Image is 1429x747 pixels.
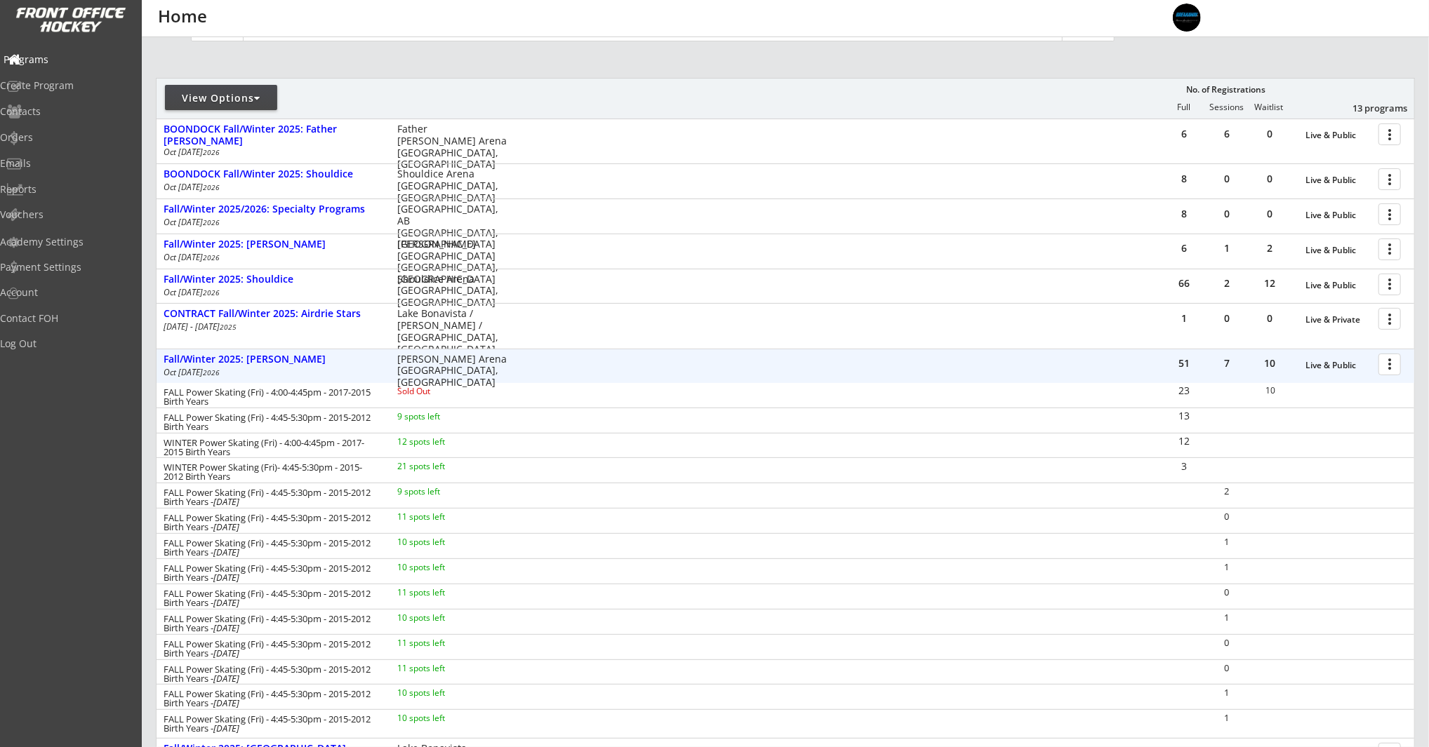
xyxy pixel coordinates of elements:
div: 9 spots left [397,412,488,421]
div: FALL Power Skating (Fri) - 4:45-5:30pm - 2015-2012 Birth Years - [164,589,378,607]
button: more_vert [1378,354,1401,375]
div: No. of Registrations [1183,85,1270,95]
div: Live & Public [1305,361,1371,370]
div: Sold Out [397,387,488,396]
div: 0 [1249,129,1291,139]
div: 21 spots left [397,462,488,471]
div: 0 [1206,512,1247,521]
div: 1 [1206,613,1247,622]
div: 9 spots left [397,487,488,496]
em: 2026 [203,182,220,192]
div: CONTRACT Fall/Winter 2025: Airdrie Stars [164,308,383,320]
em: 2025 [220,322,237,332]
div: FALL Power Skating (Fri) - 4:45-5:30pm - 2015-2012 Birth Years - [164,564,378,582]
div: FALL Power Skating (Fri) - 4:00-4:45pm - 2017-2015 Birth Years [164,388,378,406]
div: 6 [1163,243,1205,253]
div: FALL Power Skating (Fri) - 4:45-5:30pm - 2015-2012 Birth Years - [164,689,378,708]
div: 13 [1164,411,1205,421]
button: more_vert [1378,274,1401,295]
div: [DATE] - [DATE] [164,323,378,331]
div: 1 [1206,537,1247,546]
div: 10 [1249,358,1291,368]
div: 10 spots left [397,689,488,697]
button: more_vert [1378,123,1401,145]
div: 10 spots left [397,714,488,722]
div: Live & Public [1305,210,1371,220]
div: FALL Power Skating (Fri) - 4:45-5:30pm - 2015-2012 Birth Years - [164,640,378,658]
div: Shouldice Arena [GEOGRAPHIC_DATA], [GEOGRAPHIC_DATA] [397,168,507,203]
div: FALL Power Skating (Fri) - 4:45-5:30pm - 2015-2012 Birth Years [164,413,378,431]
div: FALL Power Skating (Fri) - 4:45-5:30pm - 2015-2012 Birth Years - [164,665,378,683]
div: 1 [1163,314,1205,323]
em: [DATE] [213,647,239,659]
div: 10 spots left [397,538,488,546]
div: 2 [1206,487,1247,496]
div: Shouldice Arena [GEOGRAPHIC_DATA], [GEOGRAPHIC_DATA] [397,274,507,309]
em: [DATE] [213,520,239,533]
button: more_vert [1378,238,1401,260]
div: 11 spots left [397,588,488,597]
div: WINTER Power Skating (Fri) - 4:00-4:45pm - 2017-2015 Birth Years [164,438,378,457]
div: 1 [1206,563,1247,572]
button: more_vert [1378,308,1401,330]
div: Oct [DATE] [164,183,378,191]
div: FALL Power Skating (Fri) - 4:45-5:30pm - 2015-2012 Birth Years - [164,614,378,633]
div: FALL Power Skating (Fri) - 4:45-5:30pm - 2015-2012 Birth Years - [164,539,378,557]
div: 0 [1206,314,1248,323]
em: [DATE] [213,495,239,508]
button: more_vert [1378,203,1401,225]
div: Live & Private [1305,315,1371,325]
div: 0 [1206,209,1248,219]
div: Live & Public [1305,245,1371,255]
div: Sessions [1206,102,1248,112]
div: 10 [1250,386,1291,395]
div: Live & Public [1305,130,1371,140]
div: Live & Public [1305,281,1371,290]
div: 2 [1206,278,1248,288]
div: 3 [1164,462,1205,471]
div: FALL Power Skating (Fri) - 4:45-5:30pm - 2015-2012 Birth Years - [164,513,378,532]
div: 1 [1206,243,1248,253]
div: Live & Public [1305,175,1371,185]
em: 2026 [203,147,220,157]
em: [DATE] [213,722,239,734]
div: 12 spots left [397,438,488,446]
em: [DATE] [213,696,239,709]
div: 0 [1249,174,1291,184]
div: 1 [1206,688,1247,697]
div: Oct [DATE] [164,218,378,227]
div: 7 [1206,358,1248,368]
div: FALL Power Skating (Fri) - 4:45-5:30pm - 2015-2012 Birth Years - [164,715,378,733]
div: 0 [1206,174,1248,184]
div: 1 [1206,713,1247,722]
div: 11 spots left [397,664,488,673]
div: 12 [1164,436,1205,446]
div: Father [PERSON_NAME] Arena [GEOGRAPHIC_DATA], [GEOGRAPHIC_DATA] [397,123,507,170]
div: [PERSON_NAME] Arena [GEOGRAPHIC_DATA], [GEOGRAPHIC_DATA] [397,354,507,389]
div: Lake Bonavista / [PERSON_NAME] / [GEOGRAPHIC_DATA], [GEOGRAPHIC_DATA] [397,308,507,355]
div: 0 [1206,588,1247,597]
em: 2026 [203,253,220,262]
div: 12 [1249,278,1291,288]
div: 66 [1163,278,1205,288]
div: Fall/Winter 2025: [PERSON_NAME] [164,238,383,250]
div: Full [1163,102,1205,112]
div: 10 spots left [397,563,488,572]
div: 23 [1164,386,1205,396]
div: Oct [DATE] [164,253,378,262]
em: [DATE] [213,621,239,634]
em: [DATE] [213,571,239,584]
em: [DATE] [213,546,239,558]
div: 0 [1206,664,1247,673]
div: 2 [1249,243,1291,253]
div: 8 [1163,209,1205,219]
div: Fall/Winter 2025: [PERSON_NAME] [164,354,383,365]
div: [GEOGRAPHIC_DATA], AB [GEOGRAPHIC_DATA], [GEOGRAPHIC_DATA] [397,203,507,250]
div: 6 [1206,129,1248,139]
div: Fall/Winter 2025/2026: Specialty Programs [164,203,383,215]
div: Oct [DATE] [164,288,378,297]
div: 8 [1163,174,1205,184]
div: Fall/Winter 2025: Shouldice [164,274,383,285]
div: 0 [1206,638,1247,647]
em: [DATE] [213,672,239,685]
